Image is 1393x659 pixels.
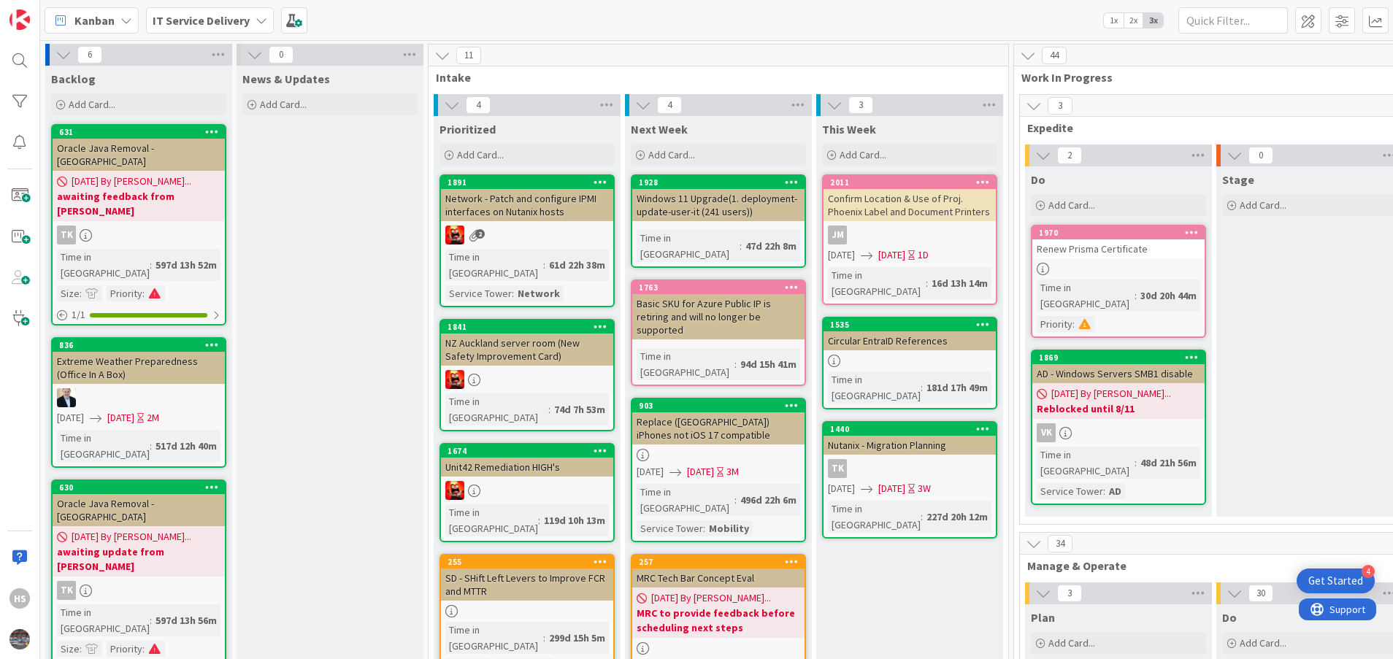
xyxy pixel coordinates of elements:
span: Next Week [631,122,688,136]
div: 1891Network - Patch and configure IPMI interfaces on Nutanix hosts [441,176,613,221]
div: Time in [GEOGRAPHIC_DATA] [1037,447,1135,479]
div: Service Tower [1037,483,1103,499]
div: 1535Circular EntraID References [824,318,996,350]
div: 255 [441,555,613,569]
span: Kanban [74,12,115,29]
div: 1970 [1032,226,1205,239]
div: 2011 [824,176,996,189]
div: 903Replace ([GEOGRAPHIC_DATA]) iPhones not iOS 17 compatible [632,399,805,444]
div: Time in [GEOGRAPHIC_DATA] [445,504,538,536]
div: 630 [53,481,225,494]
div: Basic SKU for Azure Public IP is retiring and will no longer be supported [632,294,805,339]
span: : [150,612,152,628]
div: Open Get Started checklist, remaining modules: 4 [1297,569,1375,593]
div: 16d 13h 14m [928,275,991,291]
span: : [921,509,923,525]
div: 1763 [632,281,805,294]
span: : [142,641,145,657]
span: [DATE] [878,481,905,496]
span: : [543,257,545,273]
div: Mobility [705,520,753,536]
div: 47d 22h 8m [742,238,800,254]
span: : [1072,316,1075,332]
div: 836 [53,339,225,352]
div: Priority [107,285,142,301]
div: VK [1032,423,1205,442]
div: 255SD - SHift Left Levers to Improve FCR and MTTR [441,555,613,601]
span: [DATE] [57,410,84,425]
span: : [538,512,540,528]
span: [DATE] [687,464,714,479]
div: 836Extreme Weather Preparedness (Office In A Box) [53,339,225,384]
span: Support [31,2,66,20]
div: 496d 22h 6m [737,492,800,508]
div: 3M [726,464,739,479]
span: [DATE] By [PERSON_NAME]... [72,174,191,189]
span: Backlog [51,72,96,86]
span: 30 [1248,585,1273,602]
div: Nutanix - Migration Planning [824,436,996,455]
span: : [142,285,145,301]
div: Time in [GEOGRAPHIC_DATA] [445,622,543,654]
span: 0 [269,46,293,63]
span: : [543,630,545,646]
div: Time in [GEOGRAPHIC_DATA] [1037,280,1135,312]
span: 4 [466,96,491,114]
span: Add Card... [840,148,886,161]
span: 3 [848,96,873,114]
div: 597d 13h 56m [152,612,220,628]
div: 257MRC Tech Bar Concept Eval [632,555,805,587]
span: Add Card... [1240,199,1286,212]
span: Do [1222,610,1237,625]
span: 3x [1143,13,1163,28]
div: 227d 20h 12m [923,509,991,525]
div: 1440 [824,423,996,436]
span: 11 [456,47,481,64]
a: 1674Unit42 Remediation HIGH'sVNTime in [GEOGRAPHIC_DATA]:119d 10h 13m [440,443,615,542]
div: 630 [59,482,225,493]
div: Windows 11 Upgrade(1. deployment-update-user-it (241 users)) [632,189,805,221]
span: : [703,520,705,536]
span: : [926,275,928,291]
div: Priority [107,641,142,657]
div: Network - Patch and configure IPMI interfaces on Nutanix hosts [441,189,613,221]
span: Add Card... [457,148,504,161]
div: TK [824,459,996,478]
span: Add Card... [69,98,115,111]
span: This Week [822,122,876,136]
div: 1763Basic SKU for Azure Public IP is retiring and will no longer be supported [632,281,805,339]
span: : [1135,455,1137,471]
div: VN [441,370,613,389]
span: 6 [77,46,102,63]
div: VN [441,226,613,244]
div: 517d 12h 40m [152,438,220,454]
a: 1869AD - Windows Servers SMB1 disable[DATE] By [PERSON_NAME]...Reblocked until 8/11VKTime in [GEO... [1031,350,1206,505]
span: 4 [657,96,682,114]
div: 181d 17h 49m [923,379,991,396]
b: awaiting update from [PERSON_NAME] [57,544,220,574]
b: IT Service Delivery [153,13,250,28]
div: 1841NZ Auckland server room (New Safety Improvement Card) [441,320,613,366]
div: Circular EntraID References [824,331,996,350]
div: 1674 [441,444,613,458]
div: 2011Confirm Location & Use of Proj. Phoenix Label and Document Printers [824,176,996,221]
input: Quick Filter... [1178,7,1288,34]
span: 3 [1057,585,1082,602]
div: AD - Windows Servers SMB1 disable [1032,364,1205,383]
div: 631 [59,127,225,137]
div: Time in [GEOGRAPHIC_DATA] [57,249,150,281]
span: [DATE] [878,247,905,263]
span: Prioritized [440,122,496,136]
div: 1440Nutanix - Migration Planning [824,423,996,455]
div: 94d 15h 41m [737,356,800,372]
span: 3 [1048,97,1072,115]
div: Time in [GEOGRAPHIC_DATA] [637,348,734,380]
div: Time in [GEOGRAPHIC_DATA] [637,484,734,516]
div: 1970Renew Prisma Certificate [1032,226,1205,258]
a: 1841NZ Auckland server room (New Safety Improvement Card)VNTime in [GEOGRAPHIC_DATA]:74d 7h 53m [440,319,615,431]
div: JM [828,226,847,244]
div: 1440 [830,424,996,434]
span: [DATE] [637,464,664,479]
div: 74d 7h 53m [550,401,609,417]
div: VN [441,481,613,500]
